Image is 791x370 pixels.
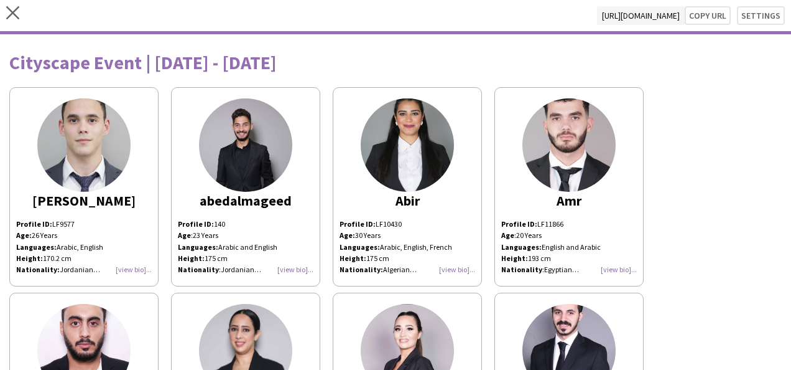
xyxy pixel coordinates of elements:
strong: Profile ID: [16,219,52,229]
strong: Profile ID: [501,219,537,229]
p: LF11866 [501,219,637,230]
span: : [178,265,221,274]
span: [URL][DOMAIN_NAME] [597,6,685,25]
p: Arabic and English 175 cm [178,242,313,276]
strong: Languages: [178,242,218,252]
strong: Languages: [501,242,542,252]
img: thumb-167878260864103090c265a.jpg [37,98,131,192]
span: : [501,265,544,274]
div: Cityscape Event | [DATE] - [DATE] [9,53,782,72]
strong: Nationality: [340,265,383,274]
p: LF10430 [340,219,475,230]
strong: Languages: [16,242,57,252]
p: 140 [178,219,313,230]
span: Jordanian [221,265,261,274]
p: English and Arabic 193 cm [501,242,637,264]
strong: Height: [16,254,43,263]
span: 23 Years [193,230,218,240]
img: thumb-02cf2798-6248-4952-ab09-5e688612f561.jpg [522,98,616,192]
span: : [178,230,193,240]
strong: Profile ID: [340,219,376,229]
b: Age [501,230,514,240]
button: Copy url [685,6,731,25]
strong: Height: [501,254,528,263]
span: : [501,230,516,240]
strong: Age: [340,230,355,240]
strong: Profile ID: [178,219,214,229]
button: Settings [737,6,785,25]
img: thumb-fc3e0976-9115-4af5-98af-bfaaaaa2f1cd.jpg [361,98,454,192]
strong: Height: [340,254,366,263]
span: 20 Years [516,230,542,240]
b: Nationality [501,265,542,274]
div: Abir [340,195,475,206]
strong: Nationality: [16,265,60,274]
strong: Age: [16,230,32,240]
div: abedalmageed [178,195,313,206]
span: Egyptian [544,265,579,274]
div: [PERSON_NAME] [16,195,152,206]
strong: Height: [178,254,205,263]
b: Age [178,230,191,240]
strong: Languages: [340,242,380,252]
div: Amr [501,195,637,206]
p: 30 Years Arabic, English, French 175 cm Algerian [340,230,475,275]
img: thumb-33faf9b0-b7e5-4a64-b199-3db2782ea2c5.png [199,98,292,192]
b: Nationality [178,265,219,274]
p: LF9577 26 Years Arabic, English 170.2 cm Jordanian [16,219,152,275]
